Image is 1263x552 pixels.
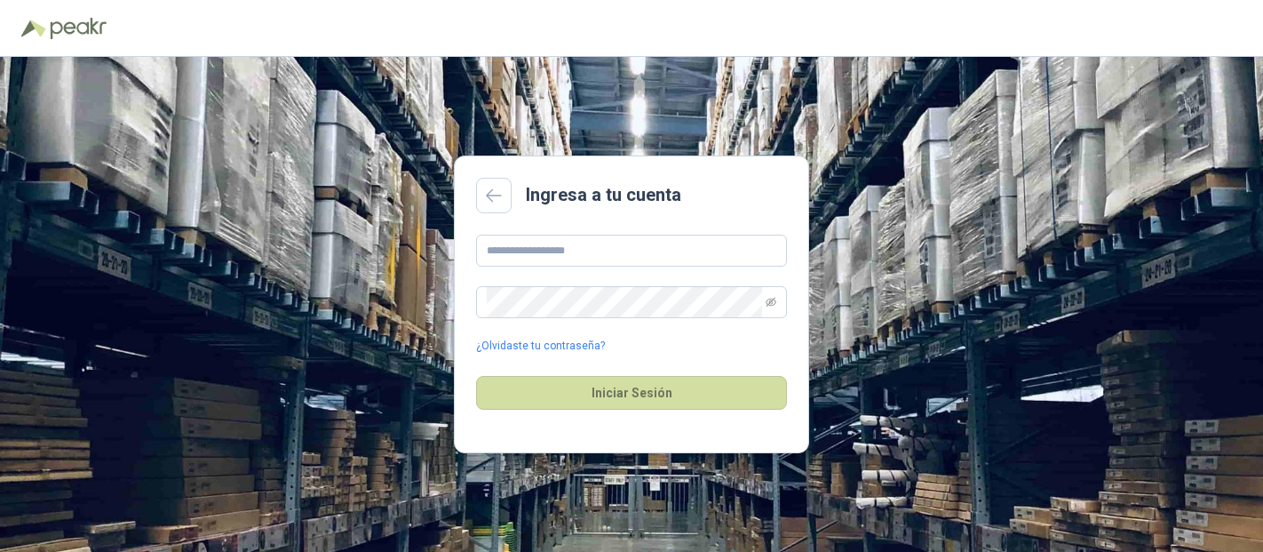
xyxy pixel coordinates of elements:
[50,18,107,39] img: Peakr
[21,20,46,37] img: Logo
[476,338,605,355] a: ¿Olvidaste tu contraseña?
[476,376,787,410] button: Iniciar Sesión
[526,181,681,209] h2: Ingresa a tu cuenta
[766,297,776,308] span: eye-invisible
